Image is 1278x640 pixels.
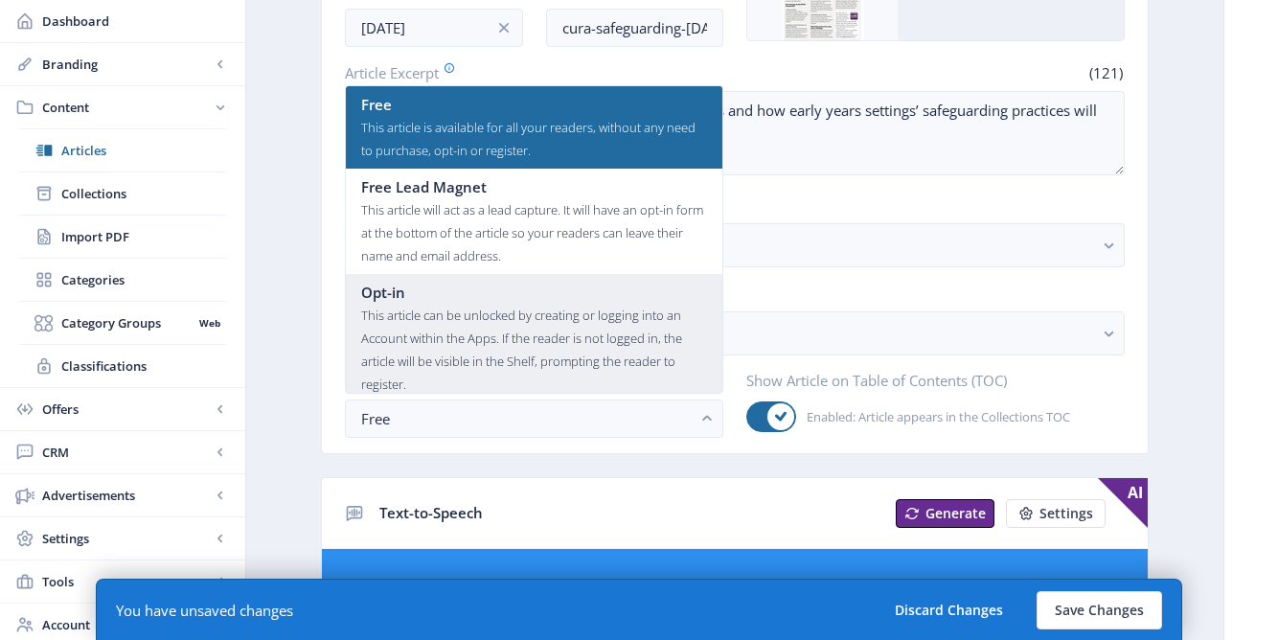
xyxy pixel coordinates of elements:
span: Enabled: Article appears in the Collections TOC [796,405,1070,428]
span: Import PDF [61,227,226,246]
input: Publishing Date [345,9,523,47]
button: Generate [896,499,994,528]
button: info [485,9,523,47]
div: This article is available for all your readers, without any need to purchase, opt-in or register. [361,116,707,162]
a: Articles [19,129,226,171]
span: Classifications [61,356,226,376]
input: this-is-how-a-slug-looks-like [546,9,724,47]
span: Dashboard [42,11,230,31]
nb-select-label: Promotion [361,231,1093,254]
a: Classifications [19,345,226,387]
a: New page [884,499,994,528]
a: Import PDF [19,216,226,258]
span: Collections [61,184,226,203]
span: Free [361,93,392,116]
a: New page [994,499,1106,528]
nb-badge: Web [193,313,226,332]
a: Collections [19,172,226,215]
button: Discard Changes [877,591,1021,629]
button: Promotion [345,223,1125,267]
a: Category GroupsWeb [19,302,226,344]
span: Account [42,615,211,634]
span: Categories [61,270,226,289]
div: Free [361,407,692,430]
a: Categories [19,259,226,301]
span: Branding [42,55,211,74]
span: Articles [61,141,226,160]
button: access:login [345,311,1125,355]
span: AI [1098,478,1148,528]
button: Settings [1006,499,1106,528]
span: Free Lead Magnet [361,175,487,198]
span: Settings [1039,506,1093,521]
label: Classifications [345,283,1109,304]
div: This article will act as a lead capture. It will have an opt-in form at the bottom of the article... [361,198,707,267]
label: Show Article on Table of Contents (TOC) [746,371,1109,390]
button: Save Changes [1037,591,1162,629]
button: Free [345,400,723,438]
span: Offers [42,400,211,419]
label: Article Excerpt [345,62,727,83]
span: Opt-in [361,281,405,304]
nb-icon: info [494,18,513,37]
span: CRM [42,443,211,462]
div: This article can be unlocked by creating or logging into an Account within the Apps. If the reade... [361,304,707,396]
span: Text-to-Speech [379,503,483,522]
span: Advertisements [42,486,211,505]
span: (121) [1086,63,1125,82]
div: You have unsaved changes [116,601,293,620]
span: Settings [42,529,211,548]
span: Content [42,98,211,117]
label: Categories [345,194,1109,216]
nb-select-label: access:login [361,319,1093,342]
span: Tools [42,572,211,591]
span: Generate [925,506,986,521]
span: Category Groups [61,313,193,332]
